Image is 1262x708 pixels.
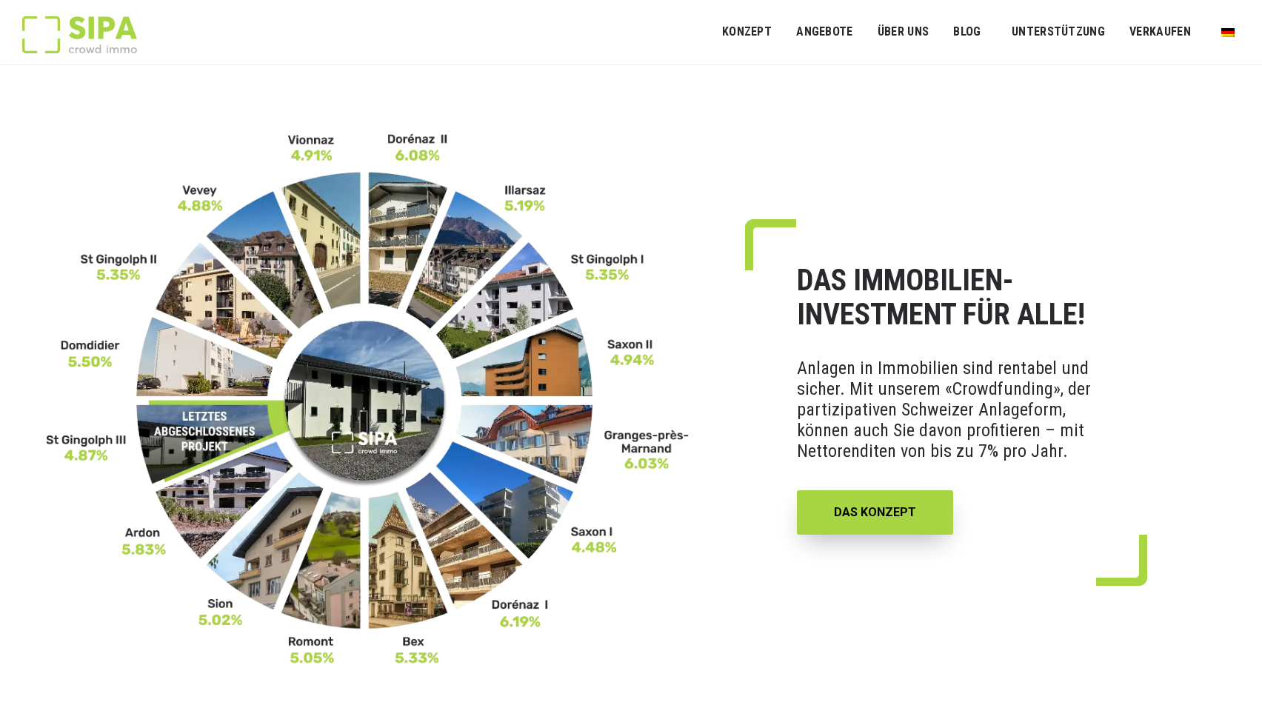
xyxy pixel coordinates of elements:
[797,264,1115,332] h1: DAS IMMOBILIEN-INVESTMENT FÜR ALLE!
[868,16,939,49] a: ÜBER UNS
[1120,16,1201,49] a: Verkaufen
[1221,28,1235,37] img: Deutsch
[797,347,1115,472] p: Anlagen in Immobilien sind rentabel und sicher. Mit unserem «Crowdfunding», der partizipativen Sc...
[944,16,991,49] a: Blog
[712,16,781,49] a: Konzept
[797,490,953,535] a: DAS KONZEPT
[1212,18,1244,46] a: Wechseln zu
[1002,16,1115,49] a: Unterstützung
[787,16,863,49] a: Angebote
[722,13,1240,50] nav: Primäres Menü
